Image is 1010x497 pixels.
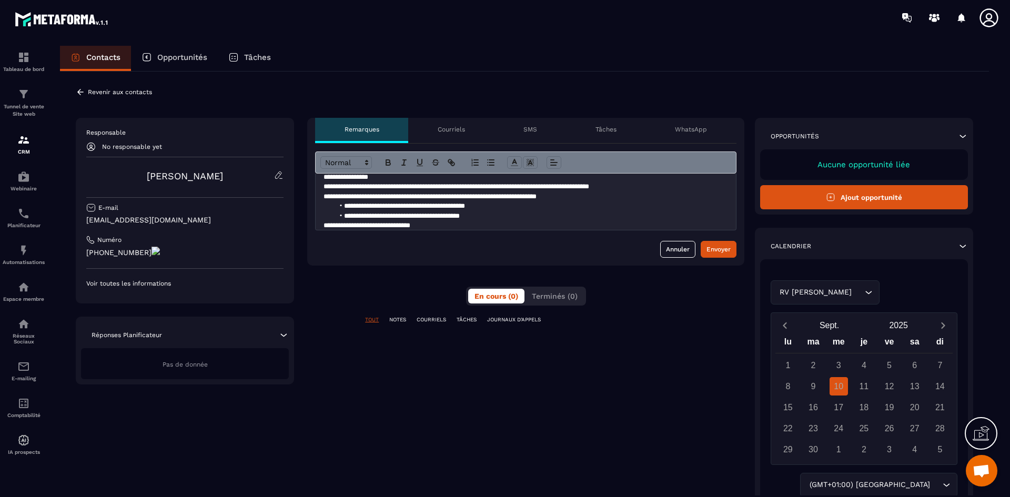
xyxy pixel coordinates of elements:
[777,287,854,298] span: RV [PERSON_NAME]
[804,356,823,374] div: 2
[389,316,406,323] p: NOTES
[86,215,284,225] p: [EMAIL_ADDRESS][DOMAIN_NAME]
[927,334,953,353] div: di
[771,280,880,305] div: Search for option
[15,9,109,28] img: logo
[771,160,957,169] p: Aucune opportunité liée
[86,248,151,257] onoff-telecom-ce-phone-number-wrapper: [PHONE_NUMBER]
[966,455,997,486] div: Ouvrir le chat
[855,419,873,438] div: 25
[17,88,30,100] img: formation
[830,377,848,395] div: 10
[523,125,537,134] p: SMS
[3,186,45,191] p: Webinaire
[98,204,118,212] p: E-mail
[804,419,823,438] div: 23
[807,479,932,491] span: (GMT+01:00) [GEOGRAPHIC_DATA]
[3,236,45,273] a: automationsautomationsAutomatisations
[771,132,819,140] p: Opportunités
[855,356,873,374] div: 4
[3,80,45,126] a: formationformationTunnel de vente Site web
[3,222,45,228] p: Planificateur
[474,292,518,300] span: En cours (0)
[800,473,957,497] div: Search for option
[905,356,924,374] div: 6
[931,440,949,459] div: 5
[3,333,45,344] p: Réseaux Sociaux
[17,207,30,220] img: scheduler
[3,103,45,118] p: Tunnel de vente Site web
[880,398,898,417] div: 19
[880,419,898,438] div: 26
[17,360,30,373] img: email
[880,356,898,374] div: 5
[830,398,848,417] div: 17
[17,281,30,293] img: automations
[3,259,45,265] p: Automatisations
[826,334,851,353] div: me
[905,419,924,438] div: 27
[468,289,524,303] button: En cours (0)
[830,419,848,438] div: 24
[438,125,465,134] p: Courriels
[151,247,160,255] img: actions-icon.png
[147,170,223,181] a: [PERSON_NAME]
[779,440,797,459] div: 29
[880,440,898,459] div: 3
[804,440,823,459] div: 30
[131,46,218,71] a: Opportunités
[775,334,801,353] div: lu
[595,125,617,134] p: Tâches
[854,287,862,298] input: Search for option
[760,185,968,209] button: Ajout opportunité
[17,134,30,146] img: formation
[830,356,848,374] div: 3
[3,352,45,389] a: emailemailE-mailing
[17,170,30,183] img: automations
[675,125,707,134] p: WhatsApp
[3,296,45,302] p: Espace membre
[933,318,953,332] button: Next month
[855,377,873,395] div: 11
[905,377,924,395] div: 13
[775,318,795,332] button: Previous month
[3,310,45,352] a: social-networksocial-networkRéseaux Sociaux
[902,334,927,353] div: sa
[706,244,731,255] div: Envoyer
[804,398,823,417] div: 16
[88,88,152,96] p: Revenir aux contacts
[3,126,45,163] a: formationformationCRM
[801,334,826,353] div: ma
[701,241,736,258] button: Envoyer
[532,292,578,300] span: Terminés (0)
[771,242,811,250] p: Calendrier
[60,46,131,71] a: Contacts
[526,289,584,303] button: Terminés (0)
[163,361,208,368] span: Pas de donnée
[905,440,924,459] div: 4
[86,53,120,62] p: Contacts
[880,377,898,395] div: 12
[775,334,953,459] div: Calendar wrapper
[345,125,379,134] p: Remarques
[876,334,902,353] div: ve
[3,449,45,455] p: IA prospects
[417,316,446,323] p: COURRIELS
[931,356,949,374] div: 7
[3,389,45,426] a: accountantaccountantComptabilité
[92,331,162,339] p: Réponses Planificateur
[86,128,284,137] p: Responsable
[931,419,949,438] div: 28
[830,440,848,459] div: 1
[3,273,45,310] a: automationsautomationsEspace membre
[779,419,797,438] div: 22
[17,318,30,330] img: social-network
[244,53,271,62] p: Tâches
[931,377,949,395] div: 14
[3,66,45,72] p: Tableau de bord
[3,199,45,236] a: schedulerschedulerPlanificateur
[365,316,379,323] p: TOUT
[3,43,45,80] a: formationformationTableau de bord
[487,316,541,323] p: JOURNAUX D'APPELS
[931,398,949,417] div: 21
